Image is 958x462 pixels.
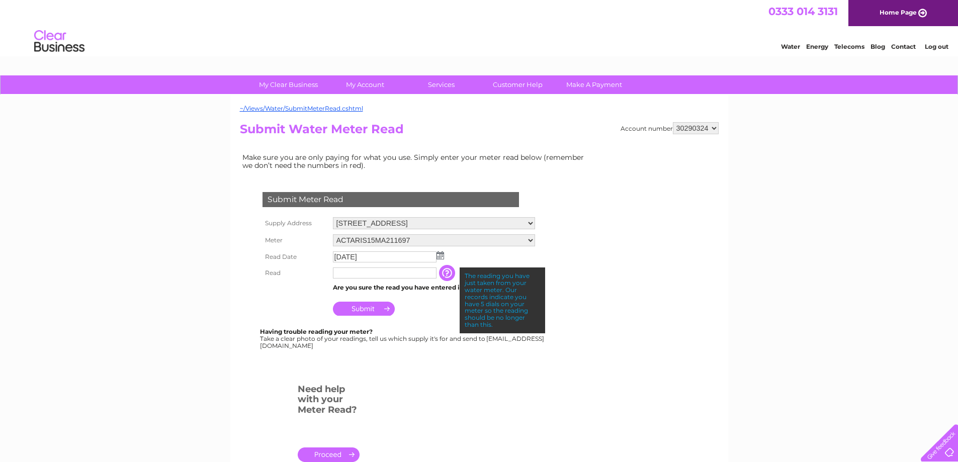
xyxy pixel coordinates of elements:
div: The reading you have just taken from your water meter. Our records indicate you have 5 dials on y... [460,267,545,333]
div: Take a clear photo of your readings, tell us which supply it's for and send to [EMAIL_ADDRESS][DO... [260,328,546,349]
th: Meter [260,232,330,249]
td: Are you sure the read you have entered is correct? [330,281,538,294]
div: Submit Meter Read [263,192,519,207]
b: Having trouble reading your meter? [260,328,373,335]
a: Log out [925,43,948,50]
img: ... [437,251,444,259]
a: Services [400,75,483,94]
th: Read [260,265,330,281]
h3: Need help with your Meter Read? [298,382,360,420]
a: 0333 014 3131 [768,5,838,18]
div: Account number [621,122,719,134]
a: My Account [323,75,406,94]
a: Energy [806,43,828,50]
img: logo.png [34,26,85,57]
a: Water [781,43,800,50]
a: . [298,447,360,462]
a: My Clear Business [247,75,330,94]
a: Blog [870,43,885,50]
a: Telecoms [834,43,864,50]
a: Contact [891,43,916,50]
input: Submit [333,302,395,316]
a: Customer Help [476,75,559,94]
h2: Submit Water Meter Read [240,122,719,141]
th: Read Date [260,249,330,265]
a: Make A Payment [553,75,636,94]
th: Supply Address [260,215,330,232]
input: Information [439,265,457,281]
td: Make sure you are only paying for what you use. Simply enter your meter read below (remember we d... [240,151,592,172]
a: ~/Views/Water/SubmitMeterRead.cshtml [240,105,363,112]
div: Clear Business is a trading name of Verastar Limited (registered in [GEOGRAPHIC_DATA] No. 3667643... [242,6,717,49]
